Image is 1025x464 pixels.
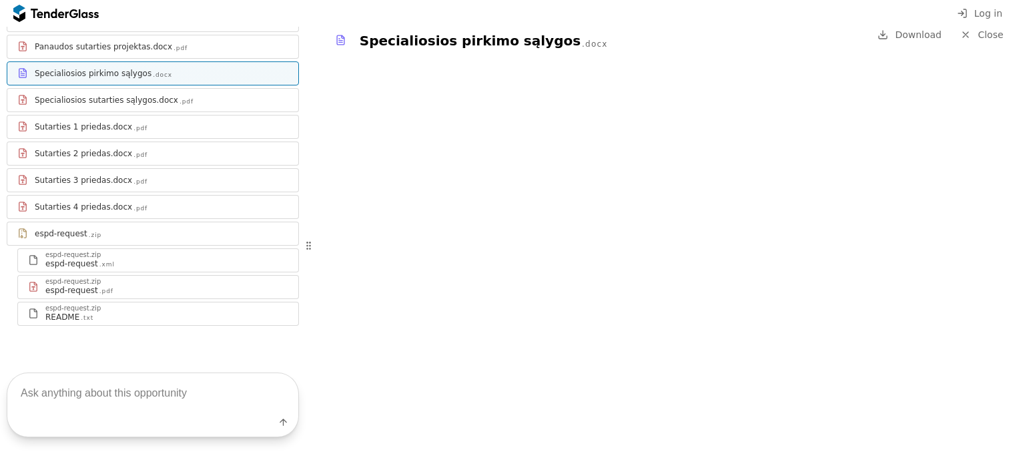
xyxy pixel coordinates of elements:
[17,275,299,299] a: espd-request.zipespd-request.pdf
[133,178,147,186] div: .pdf
[89,231,101,240] div: .zip
[895,29,942,40] span: Download
[99,287,113,296] div: .pdf
[81,314,93,322] div: .txt
[133,204,147,213] div: .pdf
[35,228,87,239] div: espd-request
[7,115,299,139] a: Sutarties 1 priedas.docx.pdf
[582,39,607,50] div: .docx
[35,95,178,105] div: Specialiosios sutarties sąlygos.docx
[35,41,172,52] div: Panaudos sutarties projektas.docx
[953,5,1006,22] button: Log in
[7,88,299,112] a: Specialiosios sutarties sąlygos.docx.pdf
[7,195,299,219] a: Sutarties 4 priedas.docx.pdf
[99,260,115,269] div: .xml
[7,35,299,59] a: Panaudos sutarties projektas.docx.pdf
[133,151,147,160] div: .pdf
[180,97,194,106] div: .pdf
[133,124,147,133] div: .pdf
[153,71,172,79] div: .docx
[35,148,132,159] div: Sutarties 2 priedas.docx
[45,252,101,258] div: espd-request.zip
[974,8,1002,19] span: Log in
[45,312,79,322] div: README
[7,168,299,192] a: Sutarties 3 priedas.docx.pdf
[7,142,299,166] a: Sutarties 2 priedas.docx.pdf
[35,122,132,132] div: Sutarties 1 priedas.docx
[978,29,1003,40] span: Close
[45,285,98,296] div: espd-request
[174,44,188,53] div: .pdf
[45,305,101,312] div: espd-request.zip
[7,61,299,85] a: Specialiosios pirkimo sąlygos.docx
[35,202,132,212] div: Sutarties 4 priedas.docx
[7,222,299,246] a: espd-request.zip
[35,175,132,186] div: Sutarties 3 priedas.docx
[952,27,1012,43] a: Close
[45,258,98,269] div: espd-request
[45,278,101,285] div: espd-request.zip
[17,248,299,272] a: espd-request.zipespd-request.xml
[17,302,299,326] a: espd-request.zipREADME.txt
[35,68,151,79] div: Specialiosios pirkimo sąlygos
[874,27,946,43] a: Download
[360,31,581,50] div: Specialiosios pirkimo sąlygos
